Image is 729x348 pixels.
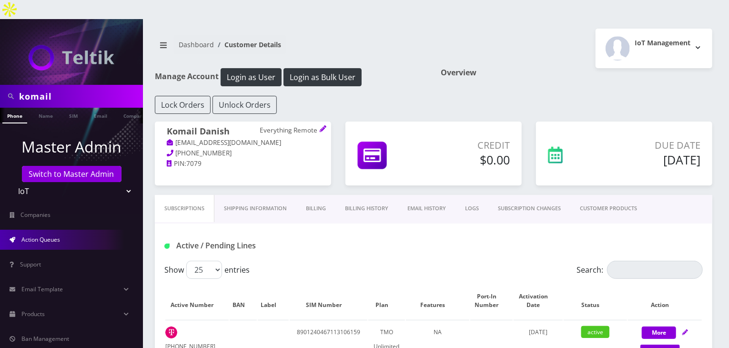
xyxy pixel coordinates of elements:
a: Dashboard [179,40,214,49]
h1: Active / Pending Lines [164,241,334,250]
th: Activation Date: activate to sort column ascending [514,283,563,319]
th: Features: activate to sort column ascending [406,283,469,319]
span: Email Template [21,285,63,293]
span: 7079 [186,159,202,168]
th: Label: activate to sort column ascending [258,283,289,319]
a: Phone [2,108,27,123]
span: [DATE] [529,328,547,336]
th: BAN: activate to sort column ascending [230,283,257,319]
a: CUSTOMER PRODUCTS [570,195,647,222]
a: PIN: [167,159,186,169]
h1: Overview [441,68,712,77]
label: Show entries [164,261,250,279]
h1: Komail Danish [167,126,319,138]
p: Credit [427,138,510,153]
a: [EMAIL_ADDRESS][DOMAIN_NAME] [167,138,282,148]
span: [PHONE_NUMBER] [176,149,232,157]
th: Status: activate to sort column ascending [564,283,627,319]
p: Due Date [604,138,700,153]
span: Support [20,260,41,268]
a: Company [119,108,151,123]
span: active [581,326,609,338]
th: Action: activate to sort column ascending [628,283,702,319]
button: Login as User [221,68,282,86]
select: Showentries [186,261,222,279]
button: IoT Management [596,29,712,68]
a: SUBSCRIPTION CHANGES [488,195,570,222]
label: Search: [577,261,703,279]
nav: breadcrumb [155,35,426,62]
span: Products [21,310,45,318]
p: Everything Remote [260,126,319,135]
button: More [642,327,676,339]
button: Login as Bulk User [283,68,362,86]
h2: IoT Management [635,39,690,47]
a: Billing History [335,195,398,222]
a: Billing [296,195,335,222]
th: Plan: activate to sort column ascending [368,283,405,319]
a: Name [34,108,58,123]
a: Email [89,108,112,123]
img: IoT [29,45,114,71]
h5: $0.00 [427,153,510,167]
button: Unlock Orders [213,96,277,114]
a: Switch to Master Admin [22,166,121,182]
span: Action Queues [21,235,60,244]
img: t_img.png [165,327,177,338]
th: Active Number: activate to sort column ascending [165,283,229,319]
a: Login as User [219,71,283,82]
a: Subscriptions [155,195,214,222]
img: Active / Pending Lines [164,244,170,249]
th: SIM Number: activate to sort column ascending [290,283,367,319]
input: Search: [607,261,703,279]
a: Login as Bulk User [283,71,362,82]
a: LOGS [456,195,488,222]
a: EMAIL HISTORY [398,195,456,222]
input: Search in Company [19,87,141,105]
th: Port-In Number: activate to sort column ascending [470,283,513,319]
a: SIM [64,108,82,123]
span: Companies [21,211,51,219]
button: Lock Orders [155,96,211,114]
h1: Manage Account [155,68,426,86]
span: Ban Management [21,335,69,343]
h5: [DATE] [604,153,700,167]
li: Customer Details [214,40,281,50]
a: Shipping Information [214,195,296,222]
